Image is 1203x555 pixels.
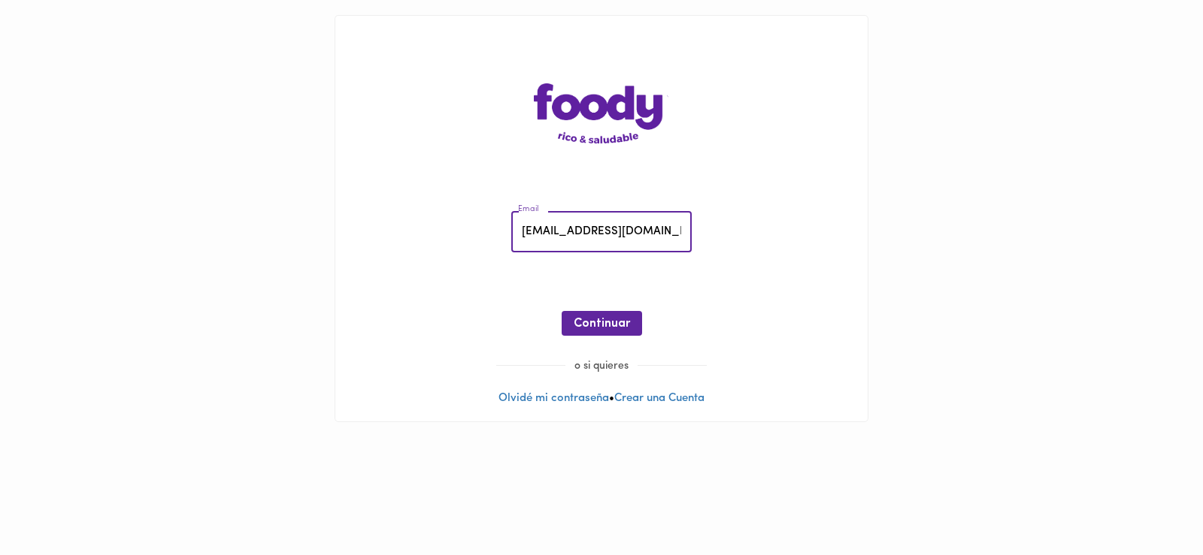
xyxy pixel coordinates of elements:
span: o si quieres [565,360,638,372]
div: • [335,16,868,421]
iframe: Messagebird Livechat Widget [1116,468,1188,540]
span: Continuar [574,317,630,331]
button: Continuar [562,311,642,336]
a: Olvidé mi contraseña [498,393,609,404]
input: pepitoperez@gmail.com [511,212,692,253]
img: logo-main-page.png [534,83,669,143]
a: Crear una Cuenta [614,393,705,404]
